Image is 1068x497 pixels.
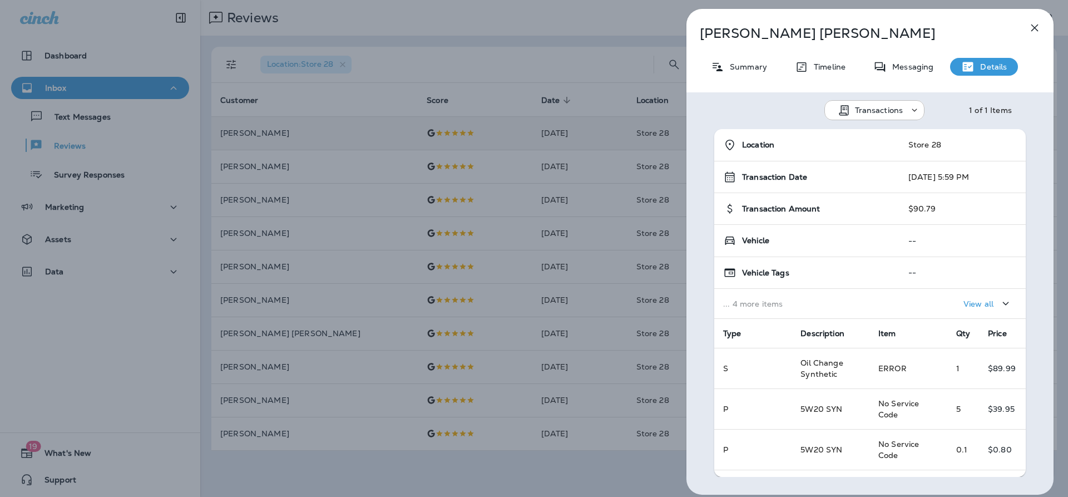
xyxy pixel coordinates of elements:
td: $90.79 [899,193,1026,225]
span: Vehicle Tags [742,268,789,278]
span: P [723,404,728,414]
p: -- [908,237,1017,245]
p: $89.99 [988,364,1017,373]
span: Vehicle [742,236,769,245]
p: $0.80 [988,445,1017,454]
div: 1 of 1 Items [969,106,1012,115]
span: Qty [956,328,970,338]
span: P [723,445,728,455]
span: Price [988,328,1007,338]
button: View all [959,293,1017,314]
span: Oil Change Synthetic [800,358,843,379]
span: ERROR [878,363,907,373]
span: Type [723,328,741,338]
p: [PERSON_NAME] [PERSON_NAME] [700,26,1003,41]
span: Transaction Date [742,173,807,182]
span: Item [878,328,896,338]
span: Description [800,328,844,338]
td: [DATE] 5:59 PM [899,161,1026,193]
p: Details [975,62,1007,71]
span: 5 [956,404,961,414]
p: View all [963,299,993,308]
span: Location [742,140,774,150]
span: 0.1 [956,445,967,455]
span: No Service Code [878,398,919,420]
p: Timeline [808,62,845,71]
span: 5W20 SYN [800,445,842,455]
span: 1 [956,363,960,373]
p: Transactions [855,106,903,115]
p: Messaging [887,62,933,71]
td: Store 28 [899,129,1026,161]
p: $39.95 [988,405,1017,414]
p: -- [908,268,1017,277]
span: No Service Code [878,439,919,460]
span: S [723,363,728,373]
span: Transaction Amount [742,204,820,214]
span: 5W20 SYN [800,404,842,414]
p: ... 4 more items [723,299,891,308]
p: Summary [724,62,767,71]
